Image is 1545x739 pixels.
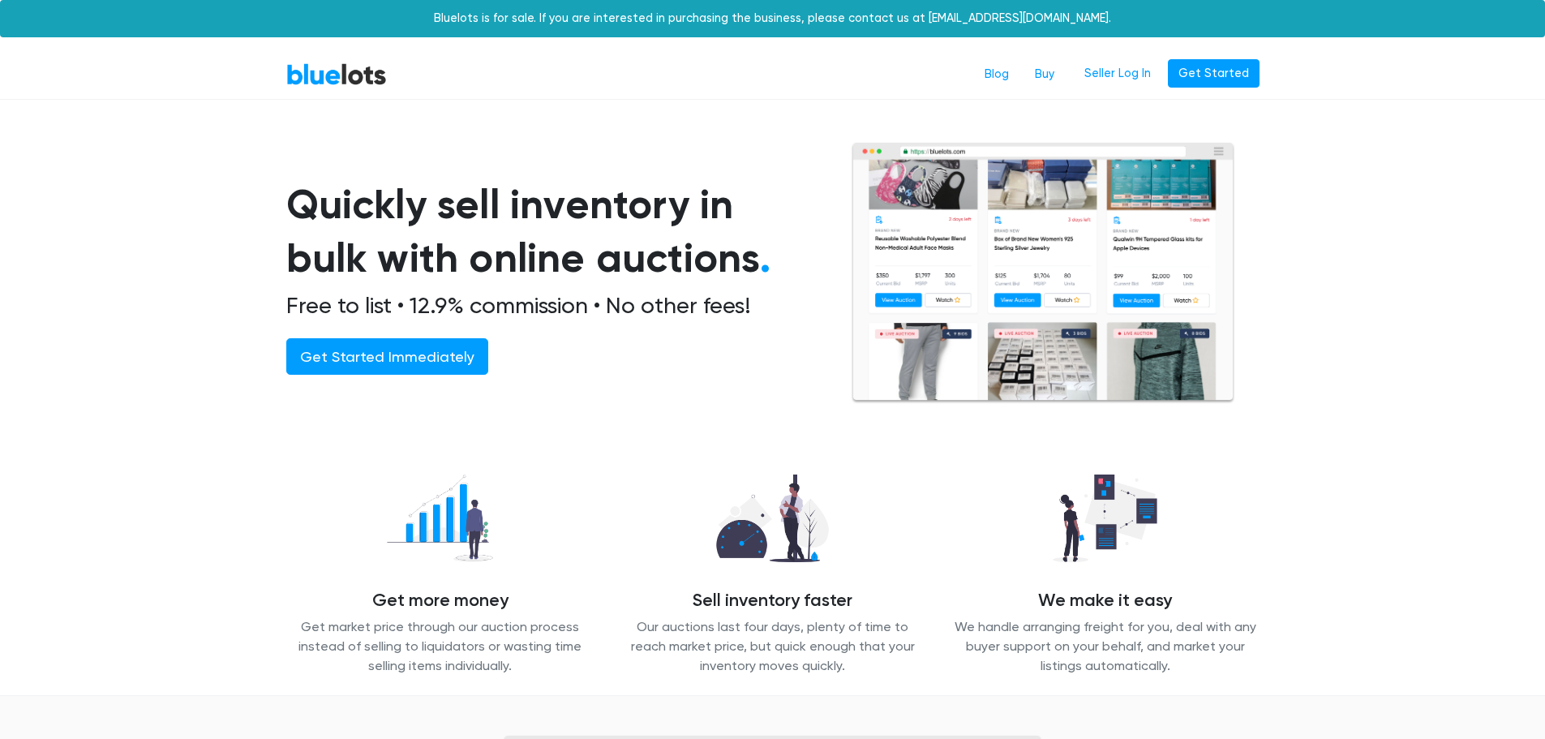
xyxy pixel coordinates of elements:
img: browserlots-effe8949e13f0ae0d7b59c7c387d2f9fb811154c3999f57e71a08a1b8b46c466.png [851,142,1235,404]
img: recover_more-49f15717009a7689fa30a53869d6e2571c06f7df1acb54a68b0676dd95821868.png [373,466,506,571]
span: . [760,234,770,282]
a: Get Started Immediately [286,338,488,375]
a: Get Started [1168,59,1260,88]
a: Blog [972,59,1022,90]
h4: Get more money [286,591,594,612]
img: we_manage-77d26b14627abc54d025a00e9d5ddefd645ea4957b3cc0d2b85b0966dac19dae.png [1040,466,1169,571]
img: sell_faster-bd2504629311caa3513348c509a54ef7601065d855a39eafb26c6393f8aa8a46.png [703,466,842,571]
h1: Quickly sell inventory in bulk with online auctions [286,178,812,286]
p: Get market price through our auction process instead of selling to liquidators or wasting time se... [286,617,594,676]
a: Buy [1022,59,1067,90]
a: BlueLots [286,62,387,86]
h4: We make it easy [951,591,1260,612]
p: Our auctions last four days, plenty of time to reach market price, but quick enough that your inv... [619,617,927,676]
a: Seller Log In [1074,59,1161,88]
h4: Sell inventory faster [619,591,927,612]
p: We handle arranging freight for you, deal with any buyer support on your behalf, and market your ... [951,617,1260,676]
h2: Free to list • 12.9% commission • No other fees! [286,292,812,320]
